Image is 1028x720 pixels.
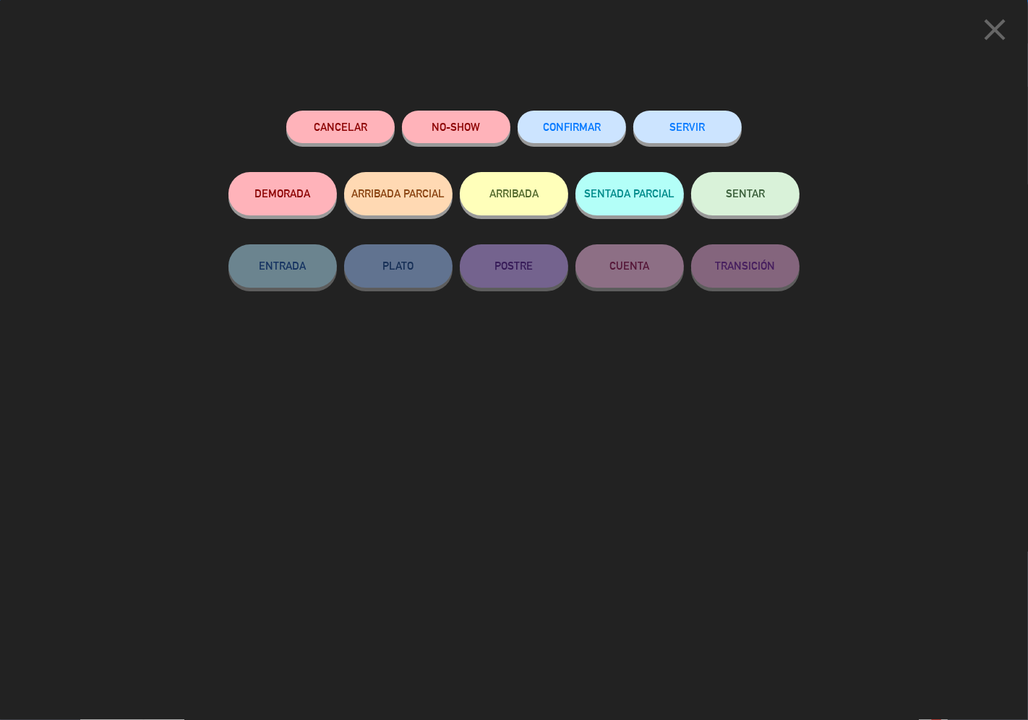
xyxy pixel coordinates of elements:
i: close [977,12,1013,48]
button: Cancelar [286,111,395,143]
button: DEMORADA [228,172,337,215]
button: close [972,11,1017,53]
span: CONFIRMAR [543,121,601,133]
button: CUENTA [575,244,684,288]
button: POSTRE [460,244,568,288]
button: NO-SHOW [402,111,510,143]
button: ARRIBADA [460,172,568,215]
button: ARRIBADA PARCIAL [344,172,453,215]
button: TRANSICIÓN [691,244,800,288]
button: PLATO [344,244,453,288]
button: SENTADA PARCIAL [575,172,684,215]
button: SERVIR [633,111,742,143]
button: ENTRADA [228,244,337,288]
button: CONFIRMAR [518,111,626,143]
span: ARRIBADA PARCIAL [352,187,445,200]
span: SENTAR [726,187,765,200]
button: SENTAR [691,172,800,215]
